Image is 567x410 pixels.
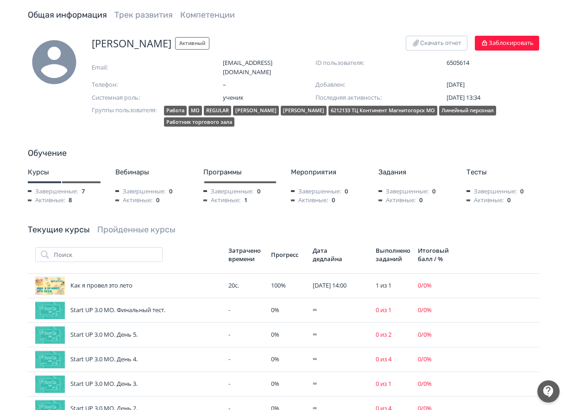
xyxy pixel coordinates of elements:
[378,187,428,196] span: Завершенные:
[28,187,78,196] span: Завершенные:
[447,93,480,102] span: [DATE] 13:34
[228,281,239,289] span: 20с.
[203,196,240,205] span: Активные:
[35,326,221,344] div: Start UP 3.0 МО. День 5.
[313,330,368,340] div: ∞
[418,246,452,263] div: Итоговый балл / %
[156,196,159,205] span: 0
[313,379,368,389] div: ∞
[378,167,451,178] div: Задания
[35,350,221,369] div: Start UP 3.0 МО. День 4.
[271,281,286,289] span: 100 %
[92,93,184,102] span: Системная роль:
[28,196,65,205] span: Активные:
[406,36,467,51] button: Скачать отчет
[291,187,341,196] span: Завершенные:
[271,379,279,388] span: 0 %
[466,196,504,205] span: Активные:
[447,58,539,68] span: 6505614
[257,187,260,196] span: 0
[328,106,437,115] div: 6212133 ТЦ Континент Магнитогорск МО
[35,301,221,320] div: Start UP 3.0 МО. Финальный тест.
[175,37,209,50] span: Активный
[92,36,171,51] span: [PERSON_NAME]
[228,330,264,340] div: -
[315,58,408,68] span: ID пользователя:
[92,80,184,90] span: Телефон:
[271,355,279,363] span: 0 %
[92,106,160,128] span: Группы пользователя:
[180,10,235,20] a: Компетенции
[439,106,496,115] div: Линейный персонал
[228,306,264,315] div: -
[28,10,107,20] a: Общая информация
[315,80,408,90] span: Добавлен:
[376,246,410,263] div: Выполнено заданий
[169,187,172,196] span: 0
[376,379,391,388] span: 0 из 1
[203,167,276,178] div: Программы
[466,187,517,196] span: Завершенные:
[115,167,188,178] div: Вебинары
[418,379,432,388] span: 0 / 0 %
[376,281,391,289] span: 1 из 1
[376,306,391,314] span: 0 из 1
[313,306,368,315] div: ∞
[507,196,510,205] span: 0
[164,106,187,115] div: Работа
[189,106,202,115] div: МО
[203,187,253,196] span: Завершенные:
[28,224,90,235] a: Текущие курсы
[313,281,346,289] span: [DATE] 14:00
[28,167,101,178] div: Курсы
[271,330,279,339] span: 0 %
[291,196,328,205] span: Активные:
[114,10,173,20] a: Трек развития
[447,80,465,89] span: [DATE]
[223,80,315,90] span: –
[223,93,315,102] span: ученик
[97,224,176,235] a: Пройденные курсы
[204,106,231,115] div: REGULAR
[228,355,264,364] div: -
[475,36,539,51] button: Заблокировать
[35,276,221,295] div: Как я провел это лето
[244,196,247,205] span: 1
[418,330,432,339] span: 0 / 0 %
[432,187,435,196] span: 0
[291,167,364,178] div: Мероприятия
[418,355,432,363] span: 0 / 0 %
[92,63,184,72] span: Email:
[418,306,432,314] span: 0 / 0 %
[115,187,165,196] span: Завершенные:
[82,187,85,196] span: 7
[332,196,335,205] span: 0
[69,196,72,205] span: 8
[115,196,152,205] span: Активные:
[313,355,368,364] div: ∞
[228,246,264,263] div: Затрачено времени
[466,167,539,178] div: Тесты
[271,250,305,259] div: Прогресс
[376,355,391,363] span: 0 из 4
[271,306,279,314] span: 0 %
[233,106,279,115] div: [PERSON_NAME]
[164,117,234,127] div: Работник торгового зала
[520,187,523,196] span: 0
[419,196,422,205] span: 0
[281,106,327,115] div: [PERSON_NAME]
[35,375,221,393] div: Start UP 3.0 МО. День 3.
[315,93,408,102] span: Последняя активность:
[418,281,432,289] span: 0 / 0 %
[313,246,345,263] div: Дата дедлайна
[376,330,391,339] span: 0 из 2
[345,187,348,196] span: 0
[378,196,416,205] span: Активные:
[28,147,539,160] div: Обучение
[228,379,264,389] div: -
[223,58,315,77] span: [EMAIL_ADDRESS][DOMAIN_NAME]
